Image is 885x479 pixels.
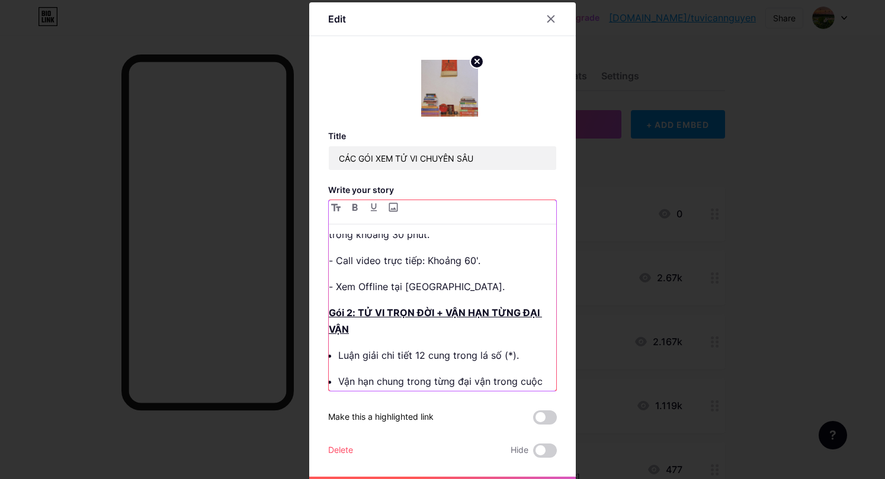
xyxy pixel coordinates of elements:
h3: Title [328,131,557,141]
p: Luận giải chi tiết 12 cung trong lá số (*). [338,347,556,364]
input: Title [329,146,556,170]
div: Edit [328,12,346,26]
u: Gói 2: TỬ VI TRỌN ĐỜI + VẬN HẠN TỪNG ĐẠI VẬN [329,307,542,335]
div: Delete [328,443,353,458]
p: - Xem Offline tại [GEOGRAPHIC_DATA]. [329,278,556,295]
p: Vận hạn chung trong từng đại vận trong cuộc đời. [338,373,556,406]
img: link_thumbnail [421,60,478,117]
div: Make this a highlighted link [328,410,434,425]
span: Hide [511,443,528,458]
p: - Call video trực tiếp: Khoảng 60'. [329,252,556,269]
h3: Write your story [328,185,557,195]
